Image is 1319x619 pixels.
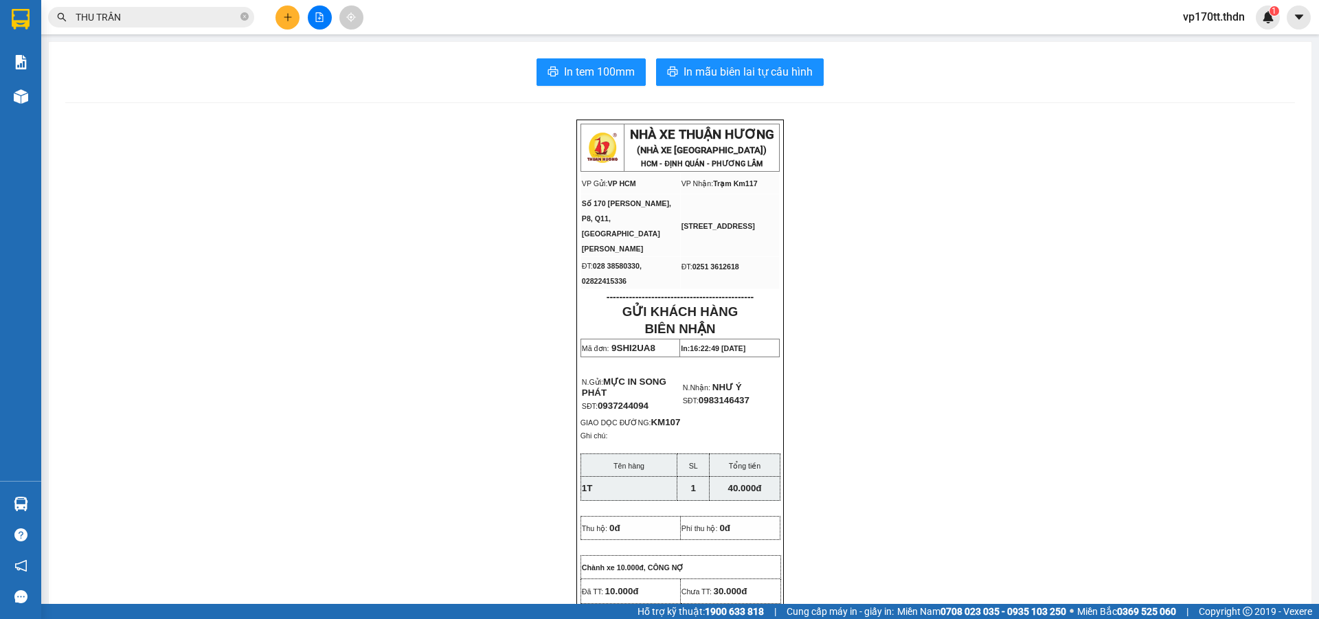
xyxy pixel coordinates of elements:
span: đ [741,586,747,596]
span: 30.000 [714,586,742,596]
span: aim [346,12,356,22]
strong: NHÀ XE THUẬN HƯƠNG [630,127,774,142]
span: VP Gửi: [582,179,608,188]
span: SĐT: [582,402,649,410]
span: NHƯ Ý [712,382,742,392]
span: question-circle [14,528,27,541]
span: ⚪️ [1070,609,1074,614]
span: Chưa TT: [681,587,712,596]
span: 028 38580330, 02822415336 [582,262,642,285]
span: Tên hàng [613,462,644,470]
span: In tem 100mm [564,63,635,80]
strong: BIÊN NHẬN [644,322,715,336]
span: 0983146437 [699,395,749,405]
span: close-circle [240,11,249,24]
strong: HCM - ĐỊNH QUÁN - PHƯƠNG LÂM [641,159,763,168]
span: 0đ [719,523,730,533]
span: notification [14,559,27,572]
span: Tổng tiền [729,462,761,470]
span: Hỗ trợ kỹ thuật: [638,604,764,619]
span: Số 170 [PERSON_NAME], P8, Q11, [GEOGRAPHIC_DATA][PERSON_NAME] [582,199,671,253]
span: search [57,12,67,22]
img: logo [585,131,620,165]
span: Miền Bắc [1077,604,1176,619]
button: caret-down [1287,5,1311,30]
span: VP HCM [607,179,635,188]
span: | [774,604,776,619]
strong: 0369 525 060 [1117,606,1176,617]
strong: 1900 633 818 [705,606,764,617]
span: KM107 [651,417,680,427]
span: In mẫu biên lai tự cấu hình [684,63,813,80]
img: warehouse-icon [14,89,28,104]
span: 9SHI2UA8 [611,343,655,353]
span: Cung cấp máy in - giấy in: [787,604,894,619]
input: Tìm tên, số ĐT hoặc mã đơn [76,10,238,25]
span: close-circle [240,12,249,21]
span: 1 [690,483,695,493]
strong: GỬI KHÁCH HÀNG [622,304,738,319]
span: VP Nhận: [681,179,714,188]
span: 1T [582,483,593,493]
span: MỰC IN SONG PHÁT [582,376,666,398]
span: vp170tt.thdn [1172,8,1256,25]
span: N.Nhận: [683,383,710,392]
span: printer [548,66,559,79]
span: ĐT: [681,262,692,271]
span: 40.000đ [728,483,762,493]
span: SL [689,462,698,470]
span: message [14,590,27,603]
span: Trạm Km117 [713,179,757,188]
span: 1 [1272,6,1276,16]
span: caret-down [1293,11,1305,23]
span: 0đ [609,523,620,533]
button: printerIn mẫu biên lai tự cấu hình [656,58,824,86]
img: icon-new-feature [1262,11,1274,23]
span: Chành xe 10.000đ, CÔNG NỢ [582,563,684,572]
span: GIAO DỌC ĐƯỜNG: [580,418,651,427]
span: plus [283,12,293,22]
img: warehouse-icon [14,497,28,511]
span: 0251 3612618 [692,262,739,271]
span: Thu hộ: [582,524,607,532]
img: solution-icon [14,55,28,69]
span: [STREET_ADDRESS] [681,222,755,230]
span: 16:22:49 [DATE] [690,344,745,352]
img: logo-vxr [12,9,30,30]
span: Mã đơn: [582,344,609,352]
span: 10.000đ [605,586,639,596]
span: N.Gửi: [582,378,666,397]
button: printerIn tem 100mm [537,58,646,86]
span: Đã TT: [582,587,603,596]
strong: (NHÀ XE [GEOGRAPHIC_DATA]) [637,145,767,155]
span: | [1186,604,1188,619]
span: file-add [315,12,324,22]
button: plus [275,5,300,30]
span: Phí thu hộ: [681,524,718,532]
span: 0937244094 [598,401,649,411]
span: Ghi chú: [580,431,608,440]
strong: 0708 023 035 - 0935 103 250 [940,606,1066,617]
span: copyright [1243,607,1252,616]
sup: 1 [1270,6,1279,16]
span: In: [681,344,745,352]
span: ĐT: [582,262,593,270]
span: SĐT: [683,396,699,405]
span: ---------------------------------------------- [607,291,754,302]
button: file-add [308,5,332,30]
button: aim [339,5,363,30]
span: printer [667,66,678,79]
span: Miền Nam [897,604,1066,619]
